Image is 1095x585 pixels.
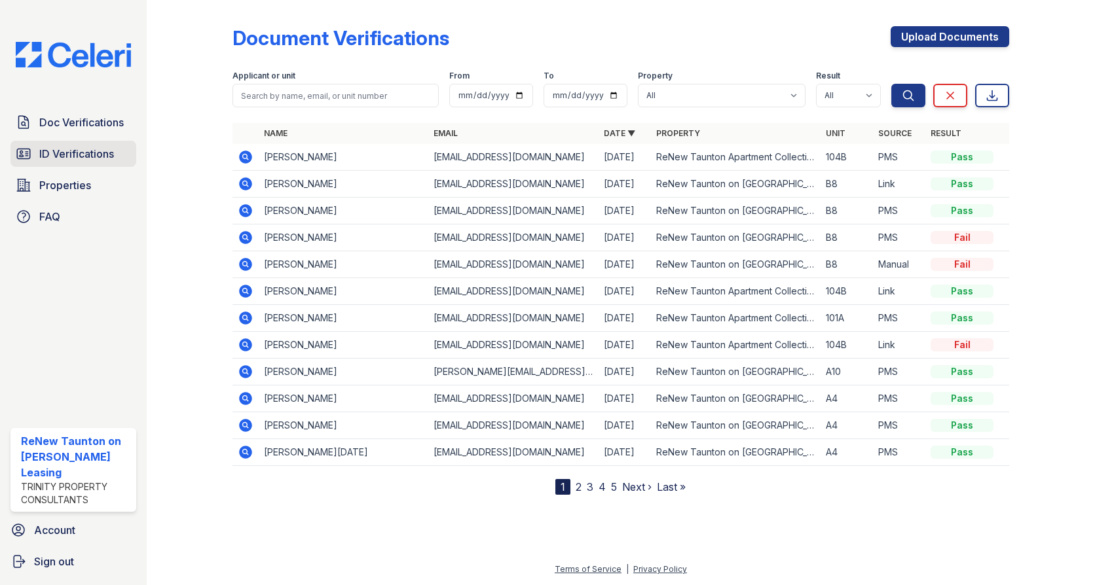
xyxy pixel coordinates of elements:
a: Properties [10,172,136,198]
td: [DATE] [599,144,651,171]
td: [EMAIL_ADDRESS][DOMAIN_NAME] [428,332,598,359]
a: Source [878,128,912,138]
td: ReNew Taunton on [GEOGRAPHIC_DATA] [651,198,821,224]
td: [DATE] [599,171,651,198]
label: To [544,71,554,81]
td: ReNew Taunton on [GEOGRAPHIC_DATA] [651,171,821,198]
a: 4 [599,480,606,493]
div: ReNew Taunton on [PERSON_NAME] Leasing [21,433,131,480]
td: [EMAIL_ADDRESS][DOMAIN_NAME] [428,305,598,332]
a: Date ▼ [604,128,635,138]
td: ReNew Taunton on [GEOGRAPHIC_DATA] [651,385,821,412]
td: A10 [821,359,873,385]
td: [PERSON_NAME] [259,198,428,224]
td: ReNew Taunton on [GEOGRAPHIC_DATA] [651,251,821,278]
a: Doc Verifications [10,109,136,135]
td: 104B [821,278,873,305]
td: [EMAIL_ADDRESS][DOMAIN_NAME] [428,144,598,171]
td: 104B [821,144,873,171]
a: Last » [657,480,686,493]
td: ReNew Taunton on [GEOGRAPHIC_DATA] [651,224,821,251]
a: Property [656,128,700,138]
td: PMS [873,412,925,439]
a: Account [5,517,141,543]
td: PMS [873,198,925,224]
a: 2 [576,480,582,493]
td: [EMAIL_ADDRESS][DOMAIN_NAME] [428,251,598,278]
td: [EMAIL_ADDRESS][DOMAIN_NAME] [428,385,598,412]
td: [DATE] [599,224,651,251]
div: Fail [931,258,993,271]
td: [PERSON_NAME] [259,412,428,439]
td: PMS [873,144,925,171]
td: [EMAIL_ADDRESS][DOMAIN_NAME] [428,198,598,224]
div: 1 [555,479,570,495]
span: ID Verifications [39,146,114,162]
td: [DATE] [599,305,651,332]
a: Upload Documents [891,26,1009,47]
a: Sign out [5,548,141,575]
a: Privacy Policy [633,564,687,574]
img: CE_Logo_Blue-a8612792a0a2168367f1c8372b55b34899dd931a85d93a1a3d3e32e68fde9ad4.png [5,42,141,67]
td: B8 [821,251,873,278]
td: B8 [821,198,873,224]
td: [PERSON_NAME][EMAIL_ADDRESS][PERSON_NAME][DOMAIN_NAME] [428,359,598,385]
input: Search by name, email, or unit number [232,84,439,107]
a: Email [434,128,458,138]
td: [PERSON_NAME] [259,251,428,278]
td: ReNew Taunton Apartment Collection [651,278,821,305]
div: Trinity Property Consultants [21,480,131,506]
a: Terms of Service [555,564,622,574]
td: 101A [821,305,873,332]
td: [EMAIL_ADDRESS][DOMAIN_NAME] [428,224,598,251]
span: Doc Verifications [39,115,124,130]
td: [PERSON_NAME] [259,144,428,171]
td: [EMAIL_ADDRESS][DOMAIN_NAME] [428,439,598,466]
div: Pass [931,446,993,459]
td: A4 [821,412,873,439]
div: Fail [931,231,993,244]
td: [PERSON_NAME] [259,359,428,385]
td: ReNew Taunton Apartment Collection [651,144,821,171]
div: Pass [931,365,993,378]
td: PMS [873,359,925,385]
td: PMS [873,305,925,332]
span: Account [34,522,75,538]
td: [PERSON_NAME] [259,385,428,412]
td: ReNew Taunton on [GEOGRAPHIC_DATA] [651,359,821,385]
td: [PERSON_NAME][DATE] [259,439,428,466]
td: [PERSON_NAME] [259,305,428,332]
td: [DATE] [599,198,651,224]
div: Pass [931,419,993,432]
label: Applicant or unit [232,71,295,81]
div: Pass [931,311,993,325]
td: A4 [821,439,873,466]
div: Pass [931,151,993,164]
td: ReNew Taunton on [GEOGRAPHIC_DATA] [651,439,821,466]
div: Pass [931,285,993,298]
div: Document Verifications [232,26,449,50]
td: B8 [821,171,873,198]
td: ReNew Taunton on [GEOGRAPHIC_DATA] [651,412,821,439]
td: [PERSON_NAME] [259,278,428,305]
a: Name [264,128,288,138]
div: | [626,564,629,574]
td: PMS [873,439,925,466]
td: Link [873,332,925,359]
label: Property [638,71,673,81]
a: Next › [622,480,652,493]
td: [DATE] [599,278,651,305]
td: [PERSON_NAME] [259,224,428,251]
td: [EMAIL_ADDRESS][DOMAIN_NAME] [428,171,598,198]
td: [PERSON_NAME] [259,332,428,359]
div: Pass [931,177,993,190]
div: Pass [931,392,993,405]
td: 104B [821,332,873,359]
td: [EMAIL_ADDRESS][DOMAIN_NAME] [428,412,598,439]
a: ID Verifications [10,141,136,167]
div: Fail [931,338,993,351]
td: [DATE] [599,385,651,412]
a: Unit [826,128,845,138]
td: B8 [821,224,873,251]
